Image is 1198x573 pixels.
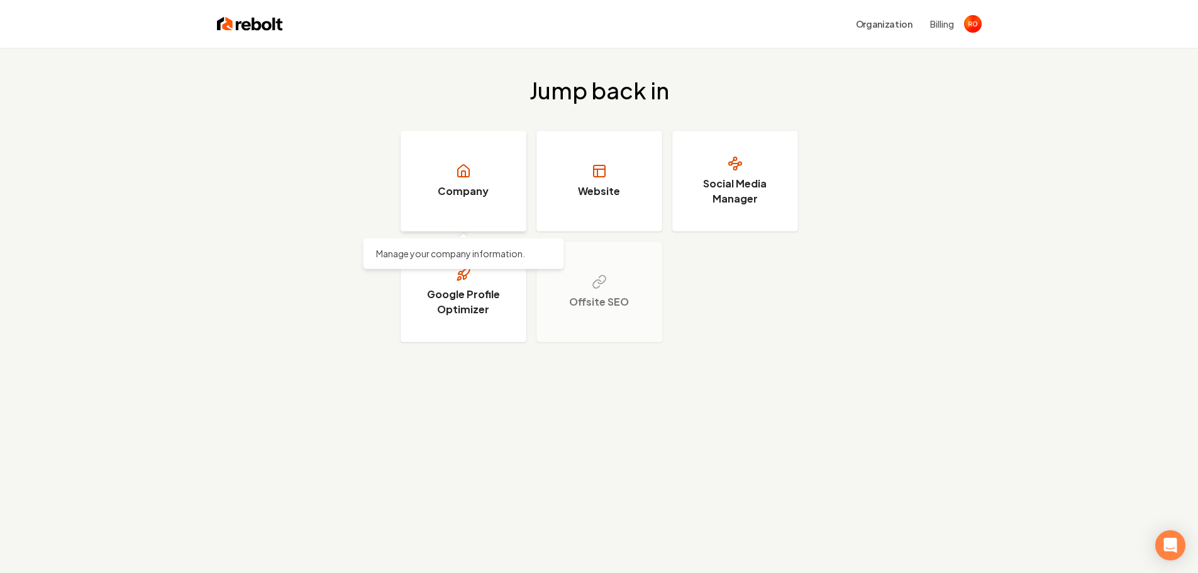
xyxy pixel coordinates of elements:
button: Organization [848,13,920,35]
h3: Google Profile Optimizer [416,287,511,317]
a: Google Profile Optimizer [401,242,526,342]
h3: Social Media Manager [688,176,782,206]
a: Company [401,131,526,231]
img: Roberto Osorio [964,15,982,33]
h3: Offsite SEO [569,294,629,309]
p: Manage your company information. [376,247,551,260]
a: Social Media Manager [672,131,798,231]
img: Rebolt Logo [217,15,283,33]
button: Billing [930,18,954,30]
h2: Jump back in [530,78,669,103]
a: Website [536,131,662,231]
button: Open user button [964,15,982,33]
h3: Website [578,184,620,199]
h3: Company [438,184,489,199]
div: Open Intercom Messenger [1155,530,1185,560]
